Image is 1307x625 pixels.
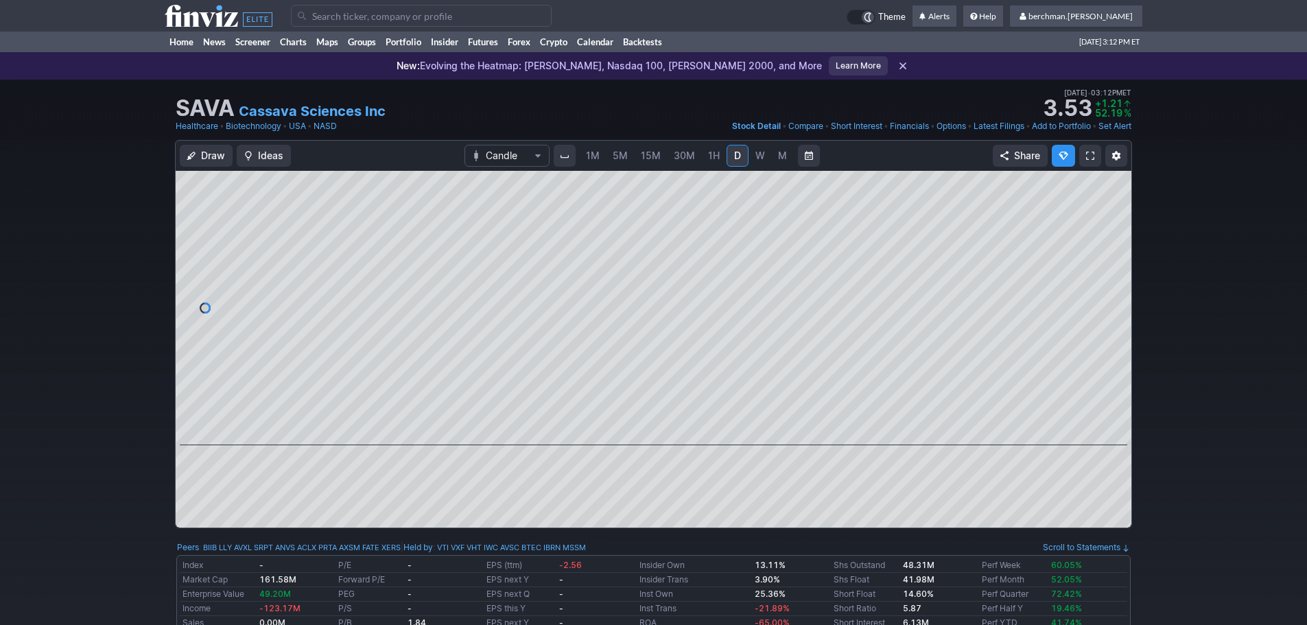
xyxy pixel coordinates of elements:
button: Explore new features [1052,145,1075,167]
a: MSSM [563,541,586,554]
span: • [307,119,312,133]
a: XERS [381,541,401,554]
a: Maps [311,32,343,52]
td: P/S [335,602,405,616]
p: Evolving the Heatmap: [PERSON_NAME], Nasdaq 100, [PERSON_NAME] 2000, and More [397,59,822,73]
td: Perf Month [979,573,1048,587]
span: New: [397,60,420,71]
a: ACLX [297,541,316,554]
a: Crypto [535,32,572,52]
td: Shs Outstand [831,558,900,573]
strong: 3.53 [1043,97,1092,119]
h1: SAVA [176,97,235,119]
a: Latest Filings [974,119,1024,133]
a: Theme [847,10,906,25]
a: Short Ratio [834,603,876,613]
span: • [1092,119,1097,133]
span: W [755,150,765,161]
a: NASD [314,119,337,133]
a: Biotechnology [226,119,281,133]
span: • [1087,86,1091,99]
div: | : [401,541,586,554]
a: Stock Detail [732,119,781,133]
a: FATE [362,541,379,554]
a: Alerts [912,5,956,27]
b: - [559,589,563,599]
a: 1H [702,145,726,167]
a: Forex [503,32,535,52]
td: Insider Own [637,558,751,573]
a: Scroll to Statements [1043,542,1130,552]
td: EPS next Q [484,587,556,602]
a: Short Float [834,589,875,599]
td: Income [180,602,257,616]
span: Ideas [258,149,283,163]
td: P/E [335,558,405,573]
a: AVXL [234,541,252,554]
span: +1.21 [1095,97,1122,109]
a: LLY [219,541,232,554]
a: News [198,32,231,52]
td: EPS this Y [484,602,556,616]
button: Range [798,145,820,167]
b: 13.11% [755,560,786,570]
span: • [930,119,935,133]
a: 15M [635,145,667,167]
a: Screener [231,32,275,52]
a: IWC [484,541,498,554]
a: VTI [437,541,449,554]
td: EPS next Y [484,573,556,587]
a: 1M [580,145,606,167]
td: Perf Week [979,558,1048,573]
a: Backtests [618,32,667,52]
b: - [559,574,563,585]
button: Interval [554,145,576,167]
a: 14.60% [903,589,934,599]
button: Ideas [237,145,291,167]
span: • [884,119,888,133]
span: 72.42% [1051,589,1082,599]
a: Fullscreen [1079,145,1101,167]
span: 1H [708,150,720,161]
td: Index [180,558,257,573]
b: - [408,574,412,585]
a: 30M [668,145,701,167]
b: 161.58M [259,574,296,585]
span: -2.56 [559,560,582,570]
td: Enterprise Value [180,587,257,602]
span: 52.19 [1095,107,1122,119]
a: Insider [426,32,463,52]
td: Market Cap [180,573,257,587]
a: Learn More [829,56,888,75]
a: Help [963,5,1003,27]
a: 5M [607,145,634,167]
a: Home [165,32,198,52]
span: Draw [201,149,225,163]
a: USA [289,119,306,133]
span: Latest Filings [974,121,1024,131]
button: Draw [180,145,233,167]
a: Calendar [572,32,618,52]
a: berchman.[PERSON_NAME] [1010,5,1142,27]
a: IBRN [543,541,561,554]
span: Theme [878,10,906,25]
span: % [1124,107,1131,119]
b: 41.98M [903,574,934,585]
span: 60.05% [1051,560,1082,570]
a: PRTA [318,541,337,554]
b: 48.31M [903,560,934,570]
td: Shs Float [831,573,900,587]
a: 5.87 [903,603,921,613]
span: 1M [586,150,600,161]
td: Perf Quarter [979,587,1048,602]
span: 19.46% [1051,603,1082,613]
a: BIIB [203,541,217,554]
button: Share [993,145,1048,167]
a: Groups [343,32,381,52]
a: Charts [275,32,311,52]
a: Cassava Sciences Inc [239,102,386,121]
a: W [749,145,771,167]
span: Share [1014,149,1040,163]
span: [DATE] 3:12 PM ET [1079,32,1140,52]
